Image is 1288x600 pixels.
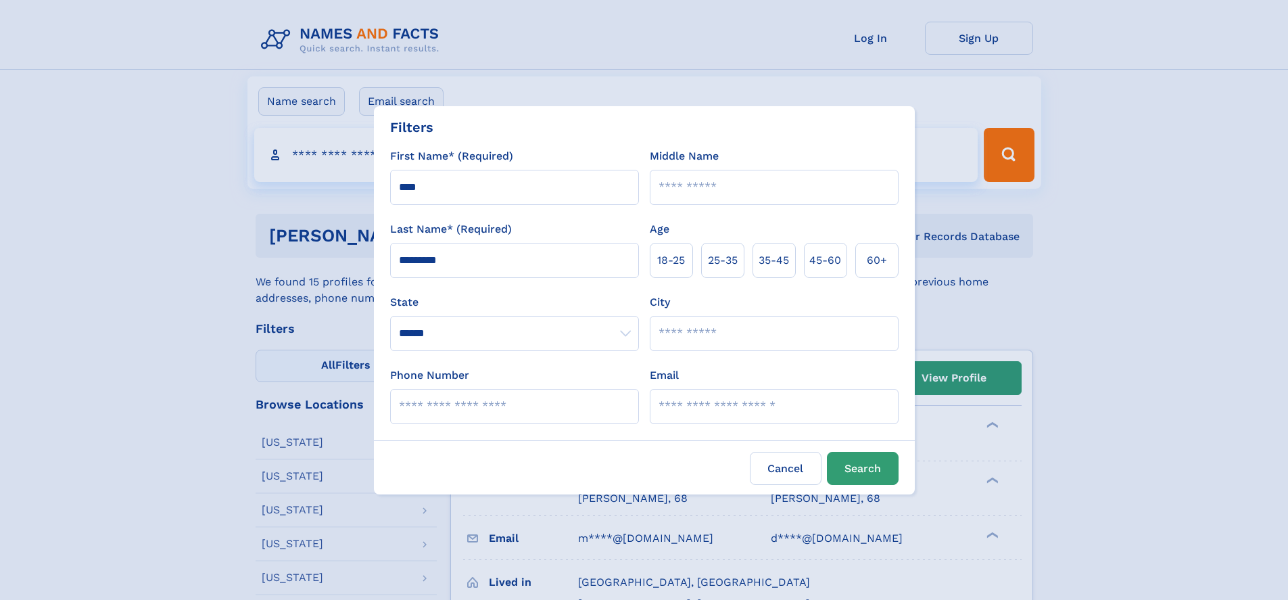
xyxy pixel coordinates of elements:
[708,252,738,269] span: 25‑35
[650,148,719,164] label: Middle Name
[867,252,887,269] span: 60+
[390,148,513,164] label: First Name* (Required)
[390,367,469,384] label: Phone Number
[390,294,639,310] label: State
[759,252,789,269] span: 35‑45
[390,117,433,137] div: Filters
[390,221,512,237] label: Last Name* (Required)
[657,252,685,269] span: 18‑25
[809,252,841,269] span: 45‑60
[650,221,669,237] label: Age
[750,452,821,485] label: Cancel
[650,367,679,384] label: Email
[650,294,670,310] label: City
[827,452,899,485] button: Search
